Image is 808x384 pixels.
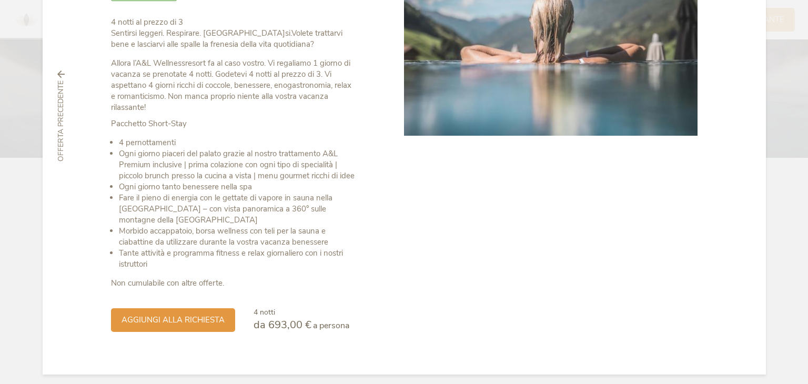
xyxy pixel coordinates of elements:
li: Ogni giorno piaceri del palato grazie al nostro trattamento A&L Premium inclusive | prima colazio... [119,148,357,181]
strong: 4 notti al prezzo di 3 [111,17,183,27]
p: Sentirsi leggeri. Respirare. [GEOGRAPHIC_DATA]si. [111,17,357,50]
strong: Non cumulabile con altre offerte. [111,278,224,288]
li: 4 pernottamenti [119,137,357,148]
li: Tante attività e programma fitness e relax giornaliero con i nostri istruttori [119,248,357,270]
span: 4 notti [254,307,275,317]
span: Offerta precedente [56,80,66,161]
span: a persona [313,320,349,331]
li: Morbido accappatoio, borsa wellness con teli per la sauna e ciabattine da utilizzare durante la v... [119,226,357,248]
span: aggiungi alla richiesta [122,315,225,326]
p: Allora l’A&L Wellnessresort fa al caso vostro. Vi regaliamo 1 giorno di vacanza se prenotate 4 no... [111,58,357,113]
li: Ogni giorno tanto benessere nella spa [119,181,357,193]
strong: Volete trattarvi bene e lasciarvi alle spalle la frenesia della vita quotidiana? [111,28,342,49]
strong: Pacchetto Short-Stay [111,118,187,129]
span: da 693,00 € [254,318,311,332]
li: Fare il pieno di energia con le gettate di vapore in sauna nella [GEOGRAPHIC_DATA] – con vista pa... [119,193,357,226]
